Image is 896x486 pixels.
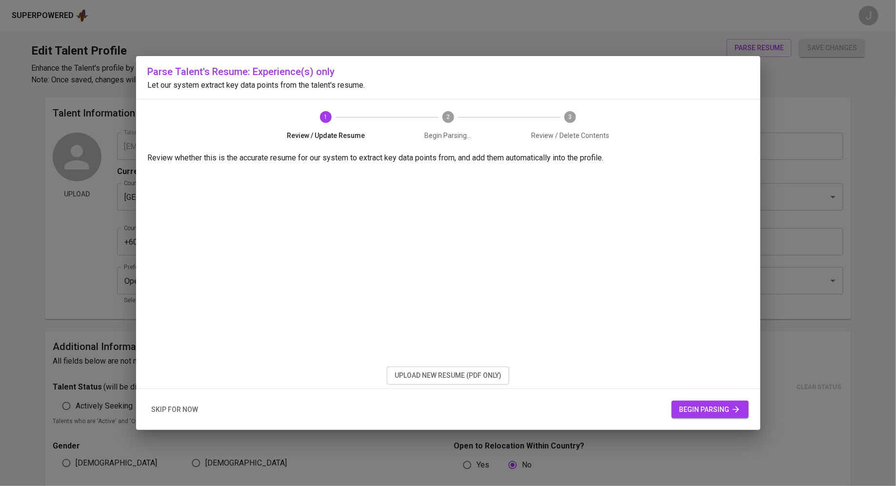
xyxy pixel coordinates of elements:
[513,131,628,140] span: Review / Delete Contents
[387,367,509,385] button: upload new resume (pdf only)
[679,404,741,416] span: begin parsing
[269,131,383,140] span: Review / Update Resume
[569,114,572,120] text: 3
[148,79,749,91] p: Let our system extract key data points from the talent's resume.
[324,114,327,120] text: 1
[148,64,749,79] h6: Parse Talent's Resume: Experience(s) only
[395,369,501,382] span: upload new resume (pdf only)
[148,152,749,164] p: Review whether this is the accurate resume for our system to extract key data points from, and ad...
[148,168,749,363] iframe: 3f333e93ff55df30be1b328eae6e71f3.pdf
[152,404,199,416] span: skip for now
[672,401,749,419] button: begin parsing
[391,131,505,140] span: Begin Parsing...
[446,114,450,120] text: 2
[148,401,202,419] button: skip for now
